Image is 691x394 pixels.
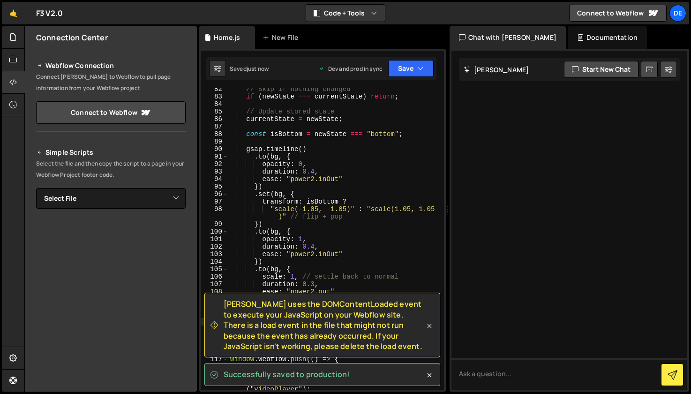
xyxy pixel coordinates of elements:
div: Dev and prod in sync [319,65,383,73]
a: Connect to Webflow [569,5,667,22]
div: 100 [201,228,228,235]
div: F3 V2.0 [36,8,63,19]
div: 117 [201,356,228,363]
div: 106 [201,273,228,280]
div: 107 [201,280,228,288]
div: Saved [230,65,269,73]
div: 119 [201,378,228,393]
h2: [PERSON_NAME] [464,65,529,74]
span: Successfully saved to production! [224,369,350,379]
div: 102 [201,243,228,250]
div: 113 [201,326,228,333]
button: Save [388,60,434,77]
div: 105 [201,265,228,273]
div: 104 [201,258,228,265]
div: 109 [201,295,228,303]
div: Chat with [PERSON_NAME] [450,26,566,49]
div: 110 [201,303,228,311]
span: [PERSON_NAME] uses the DOMContentLoaded event to execute your JavaScript on your Webflow site. Th... [224,299,425,351]
div: 115 [201,341,228,348]
p: Select the file and then copy the script to a page in your Webflow Project footer code. [36,158,186,181]
div: 86 [201,115,228,123]
div: 94 [201,175,228,183]
div: 116 [201,348,228,356]
div: 92 [201,160,228,168]
iframe: YouTube video player [36,224,187,309]
div: 96 [201,190,228,198]
div: 82 [201,85,228,93]
div: 90 [201,145,228,153]
div: 112 [201,318,228,326]
div: 85 [201,108,228,115]
div: 91 [201,153,228,160]
a: 🤙 [2,2,25,24]
div: 89 [201,138,228,145]
div: 114 [201,333,228,341]
div: New File [263,33,302,42]
div: 103 [201,250,228,258]
div: 97 [201,198,228,205]
div: 99 [201,220,228,228]
h2: Simple Scripts [36,147,186,158]
div: 87 [201,123,228,130]
a: Connect to Webflow [36,101,186,124]
div: just now [247,65,269,73]
div: 108 [201,288,228,295]
div: Home.js [214,33,240,42]
div: 93 [201,168,228,175]
div: 118 [201,363,228,378]
p: Connect [PERSON_NAME] to Webflow to pull page information from your Webflow project [36,71,186,94]
button: Code + Tools [306,5,385,22]
button: Start new chat [564,61,638,78]
a: De [669,5,686,22]
h2: Webflow Connection [36,60,186,71]
div: 111 [201,311,228,318]
div: 95 [201,183,228,190]
div: 83 [201,93,228,100]
div: Documentation [568,26,647,49]
div: 88 [201,130,228,138]
div: 84 [201,100,228,108]
div: 98 [201,205,228,220]
div: 101 [201,235,228,243]
h2: Connection Center [36,32,108,43]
